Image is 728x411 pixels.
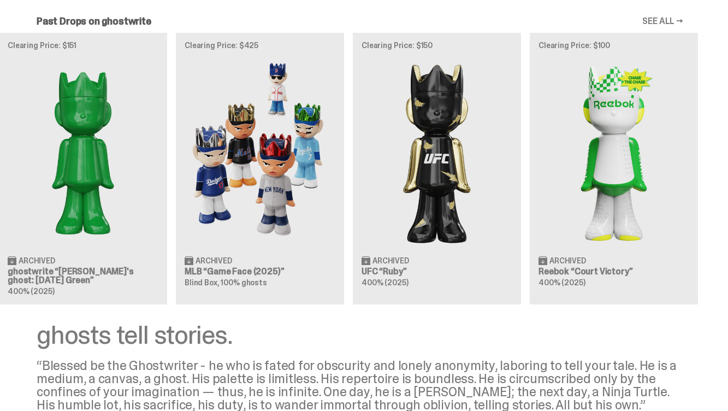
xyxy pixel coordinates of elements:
[362,58,512,246] img: Ruby
[538,42,689,49] p: Clearing Price: $100
[176,33,344,304] a: Clearing Price: $425 Game Face (2025) Archived
[185,42,335,49] p: Clearing Price: $425
[8,42,158,49] p: Clearing Price: $151
[538,278,585,287] span: 400% (2025)
[362,278,408,287] span: 400% (2025)
[185,278,220,287] span: Blind Box,
[196,257,232,265] span: Archived
[8,267,158,285] h3: ghostwrite “[PERSON_NAME]'s ghost: [DATE] Green”
[362,42,512,49] p: Clearing Price: $150
[362,267,512,276] h3: UFC “Ruby”
[221,278,267,287] span: 100% ghosts
[8,58,158,246] img: Schrödinger's ghost: Sunday Green
[19,257,55,265] span: Archived
[185,267,335,276] h3: MLB “Game Face (2025)”
[549,257,586,265] span: Archived
[538,58,689,246] img: Court Victory
[37,322,683,348] div: ghosts tell stories.
[353,33,521,304] a: Clearing Price: $150 Ruby Archived
[185,58,335,246] img: Game Face (2025)
[37,16,151,26] h2: Past Drops on ghostwrite
[530,33,698,304] a: Clearing Price: $100 Court Victory Archived
[372,257,409,265] span: Archived
[642,17,683,26] a: SEE ALL →
[8,286,54,296] span: 400% (2025)
[538,267,689,276] h3: Reebok “Court Victory”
